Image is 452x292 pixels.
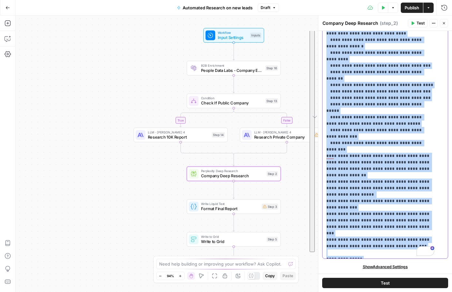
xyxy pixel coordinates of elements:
[148,134,209,140] span: Research 10K Report
[401,3,423,13] button: Publish
[187,93,281,108] div: ConditionCheck If Public CompanyStep 13
[201,173,264,179] span: Company Deep Research
[201,96,263,101] span: Condition
[201,169,264,173] span: Perplexity Deep Research
[254,130,311,135] span: LLM · [PERSON_NAME] 4
[254,134,311,140] span: Research Private Company
[283,273,293,279] span: Paste
[234,108,288,127] g: Edge from step_13 to step_15
[187,28,281,43] div: WorkflowInput SettingsInputs
[233,43,235,60] g: Edge from start to step_16
[233,181,235,199] g: Edge from step_2 to step_3
[148,130,209,135] span: LLM · [PERSON_NAME] 4
[417,20,425,26] span: Test
[381,280,390,286] span: Test
[250,33,261,38] div: Inputs
[183,5,253,11] span: Automated Research on new leads
[134,128,228,142] div: LLM · [PERSON_NAME] 4Research 10K ReportStep 14
[322,278,448,288] button: Test
[363,264,408,270] span: Show Advanced Settings
[233,247,235,264] g: Edge from step_5 to end
[233,155,235,166] g: Edge from step_13-conditional-end to step_2
[265,273,275,279] span: Copy
[191,65,197,71] img: lpaqdqy7dn0qih3o8499dt77wl9d
[280,272,296,280] button: Paste
[258,4,279,12] button: Draft
[405,5,419,11] span: Publish
[265,98,278,104] div: Step 13
[261,5,270,11] span: Draft
[218,34,248,41] span: Input Settings
[265,65,278,71] div: Step 16
[201,63,263,68] span: B2B Enrichment
[187,232,281,247] div: Write to GridWrite to GridStep 5
[266,237,278,242] div: Step 5
[218,30,248,35] span: Workflow
[380,20,398,26] span: ( step_2 )
[181,142,234,156] g: Edge from step_14 to step_13-conditional-end
[187,199,281,214] div: Write Liquid TextFormat Final ReportStep 3
[266,171,278,177] div: Step 2
[173,3,256,13] button: Automated Research on new leads
[201,201,259,206] span: Write Liquid Text
[201,100,263,106] span: Check If Public Company
[167,273,174,278] span: 94%
[263,272,277,280] button: Copy
[187,167,281,181] div: Perplexity Deep ResearchCompany Deep ResearchStep 2
[408,19,428,27] button: Test
[180,108,234,127] g: Edge from step_13 to step_14
[233,75,235,93] g: Edge from step_16 to step_13
[212,132,225,138] div: Step 14
[201,238,264,245] span: Write to Grid
[233,214,235,232] g: Edge from step_3 to step_5
[201,234,264,239] span: Write to Grid
[201,206,259,212] span: Format Final Report
[262,203,278,209] div: Step 3
[322,20,378,26] textarea: Company Deep Research
[201,67,263,73] span: People Data Labs - Company Enrichment
[240,128,334,142] div: LLM · [PERSON_NAME] 4Research Private CompanyStep 15
[187,61,281,75] div: B2B EnrichmentPeople Data Labs - Company EnrichmentStep 16
[234,142,287,156] g: Edge from step_15 to step_13-conditional-end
